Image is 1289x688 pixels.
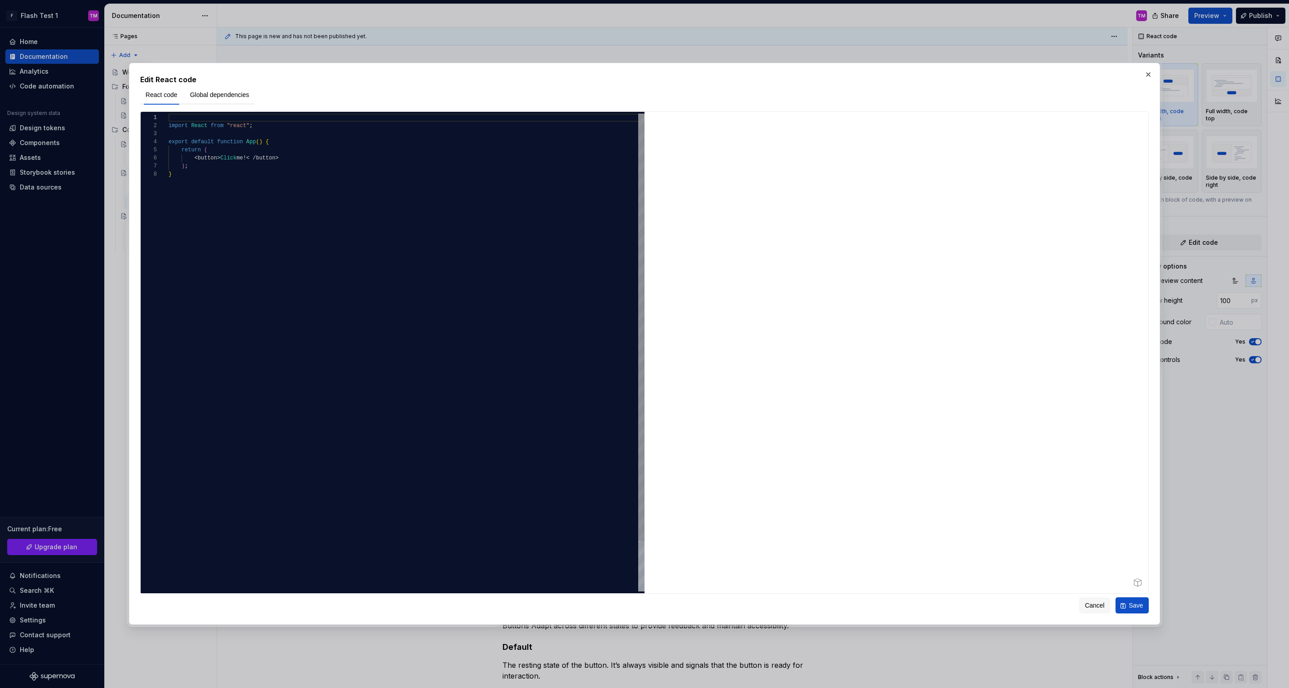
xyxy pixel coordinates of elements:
span: ( [204,147,207,153]
span: default [191,139,213,145]
span: { [266,139,269,145]
div: 2 [141,122,157,130]
span: export [169,139,188,145]
span: ) [259,139,262,145]
span: } [169,171,172,177]
span: me [236,155,243,161]
div: Global dependencies [185,85,255,104]
button: React code [140,87,183,103]
span: button [198,155,217,161]
span: Cancel [1085,601,1105,610]
span: React code [146,90,178,99]
h2: Edit React code [140,74,1149,85]
span: !< [243,155,249,161]
button: Save [1116,598,1149,614]
span: < [194,155,197,161]
span: function [217,139,243,145]
span: Save [1129,601,1143,610]
div: 1 [141,114,157,122]
span: ) [182,163,185,169]
div: 5 [141,146,157,154]
button: Cancel [1079,598,1111,614]
button: Global dependencies [185,87,255,103]
span: ( [256,139,259,145]
span: button [256,155,275,161]
div: 7 [141,162,157,170]
div: 8 [141,170,157,178]
div: 3 [141,130,157,138]
span: ; [249,123,253,129]
span: App [246,139,256,145]
span: > [217,155,220,161]
span: Global dependencies [190,90,249,99]
div: 4 [141,138,157,146]
div: React code [140,85,183,104]
span: import [169,123,188,129]
span: "react" [227,123,249,129]
span: / [253,155,256,161]
span: Click [220,155,236,161]
span: React [191,123,207,129]
div: 6 [141,154,157,162]
div: Open in CodeSandbox [1130,576,1145,590]
span: return [182,147,201,153]
span: from [210,123,223,129]
span: ; [185,163,188,169]
span: > [275,155,278,161]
